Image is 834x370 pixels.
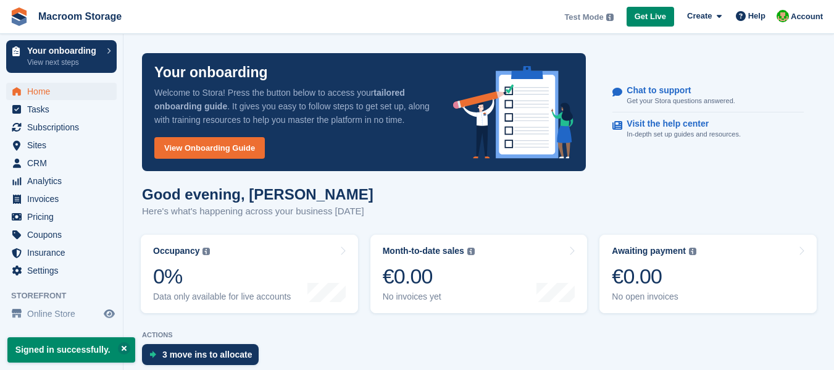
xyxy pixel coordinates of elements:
p: ACTIONS [142,331,815,339]
img: icon-info-grey-7440780725fd019a000dd9b08b2336e03edf1995a4989e88bcd33f0948082b44.svg [202,248,210,255]
h1: Good evening, [PERSON_NAME] [142,186,373,203]
a: menu [6,83,117,100]
img: icon-info-grey-7440780725fd019a000dd9b08b2336e03edf1995a4989e88bcd33f0948082b44.svg [467,248,475,255]
p: Chat to support [627,85,725,96]
div: 0% [153,264,291,289]
a: Your onboarding View next steps [6,40,117,73]
span: Invoices [27,190,101,208]
a: Occupancy 0% Data only available for live accounts [141,235,358,313]
p: Your onboarding [27,46,101,55]
a: menu [6,154,117,172]
span: Account [791,11,823,23]
span: Get Live [635,11,666,23]
a: Chat to support Get your Stora questions answered. [612,79,804,113]
div: No invoices yet [383,292,475,302]
p: Signed in successfully. [7,337,135,363]
div: No open invoices [612,292,696,302]
div: Data only available for live accounts [153,292,291,302]
a: menu [6,190,117,208]
img: icon-info-grey-7440780725fd019a000dd9b08b2336e03edf1995a4989e88bcd33f0948082b44.svg [606,14,614,21]
span: Home [27,83,101,100]
p: In-depth set up guides and resources. [627,129,741,140]
div: 3 move ins to allocate [162,350,252,359]
span: CRM [27,154,101,172]
div: Occupancy [153,246,199,256]
p: Here's what's happening across your business [DATE] [142,204,373,219]
a: menu [6,208,117,225]
a: menu [6,305,117,322]
a: menu [6,172,117,190]
span: Test Mode [564,11,603,23]
p: Get your Stora questions answered. [627,96,735,106]
a: menu [6,262,117,279]
a: menu [6,137,117,154]
img: onboarding-info-6c161a55d2c0e0a8cae90662b2fe09162a5109e8cc188191df67fb4f79e88e88.svg [453,66,574,159]
div: Awaiting payment [612,246,686,256]
span: Create [687,10,712,22]
a: Preview store [102,306,117,321]
span: Online Store [27,305,101,322]
img: stora-icon-8386f47178a22dfd0bd8f6a31ec36ba5ce8667c1dd55bd0f319d3a0aa187defe.svg [10,7,28,26]
p: View next steps [27,57,101,68]
span: Storefront [11,290,123,302]
div: €0.00 [612,264,696,289]
span: Analytics [27,172,101,190]
span: Insurance [27,244,101,261]
span: Pricing [27,208,101,225]
a: Visit the help center In-depth set up guides and resources. [612,112,804,146]
a: View Onboarding Guide [154,137,265,159]
img: move_ins_to_allocate_icon-fdf77a2bb77ea45bf5b3d319d69a93e2d87916cf1d5bf7949dd705db3b84f3ca.svg [149,351,156,358]
a: menu [6,119,117,136]
p: Your onboarding [154,65,268,80]
img: Hugh McG [777,10,789,22]
span: Help [748,10,765,22]
span: Sites [27,137,101,154]
span: Tasks [27,101,101,118]
img: icon-info-grey-7440780725fd019a000dd9b08b2336e03edf1995a4989e88bcd33f0948082b44.svg [689,248,696,255]
a: Macroom Storage [33,6,127,27]
p: Visit the help center [627,119,731,129]
span: Settings [27,262,101,279]
div: €0.00 [383,264,475,289]
a: menu [6,101,117,118]
span: Subscriptions [27,119,101,136]
a: menu [6,244,117,261]
a: Get Live [627,7,674,27]
a: Month-to-date sales €0.00 No invoices yet [370,235,588,313]
a: menu [6,226,117,243]
div: Month-to-date sales [383,246,464,256]
span: Coupons [27,226,101,243]
a: Awaiting payment €0.00 No open invoices [599,235,817,313]
p: Welcome to Stora! Press the button below to access your . It gives you easy to follow steps to ge... [154,86,433,127]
